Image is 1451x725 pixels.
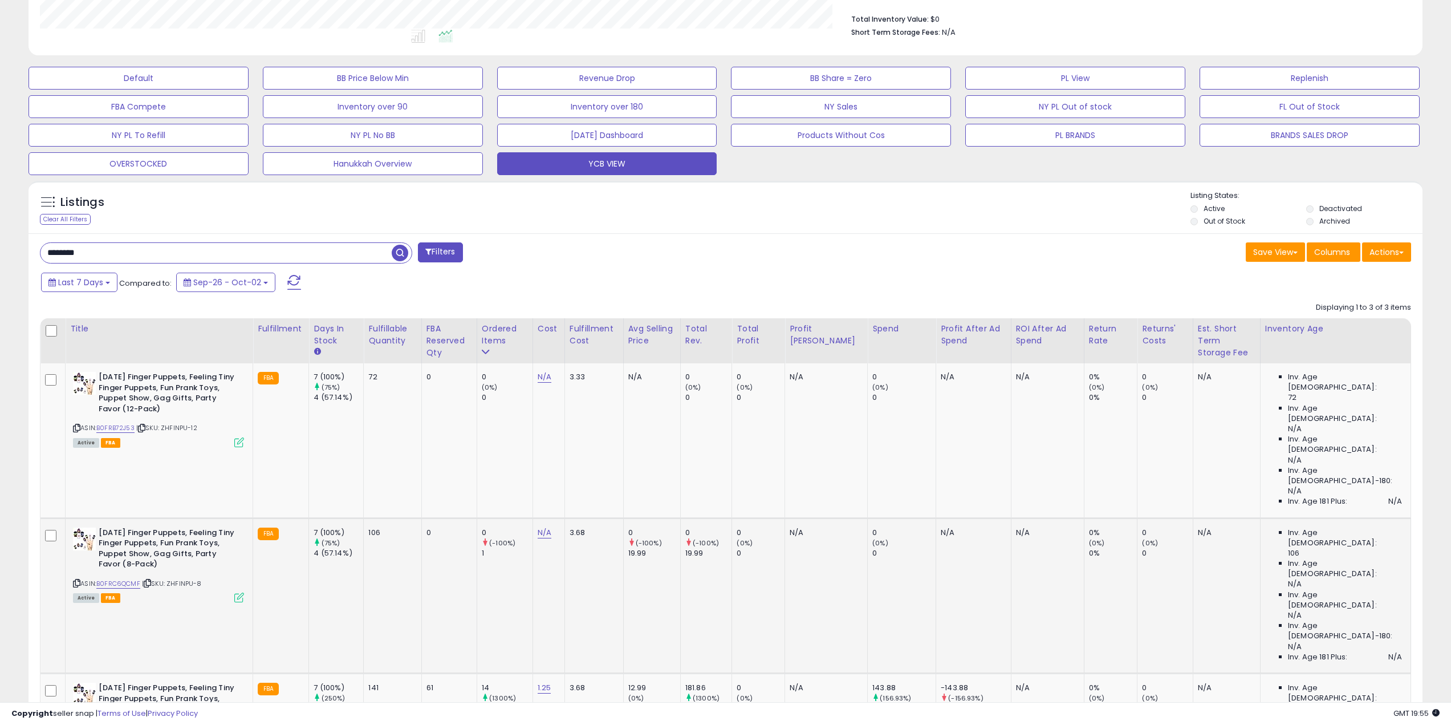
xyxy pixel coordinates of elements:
[29,124,249,147] button: NY PL To Refill
[1288,486,1302,496] span: N/A
[1142,538,1158,548] small: (0%)
[693,694,720,703] small: (1300%)
[258,528,279,540] small: FBA
[482,528,533,538] div: 0
[73,528,96,550] img: 41KHdKsUNjL._SL40_.jpg
[1288,528,1402,548] span: Inv. Age [DEMOGRAPHIC_DATA]:
[1307,242,1360,262] button: Columns
[872,528,936,538] div: 0
[880,694,911,703] small: (156.93%)
[1316,302,1411,313] div: Displaying 1 to 3 of 3 items
[1200,124,1420,147] button: BRANDS SALES DROP
[119,278,172,289] span: Compared to:
[941,528,1002,538] div: N/A
[263,124,483,147] button: NY PL No BB
[693,538,719,548] small: (-100%)
[489,694,516,703] small: (1300%)
[685,323,727,347] div: Total Rev.
[1089,323,1133,347] div: Return Rate
[368,323,416,347] div: Fulfillable Quantity
[314,392,363,403] div: 4 (57.14%)
[538,682,551,694] a: 1.25
[1016,683,1075,693] div: N/A
[1089,683,1137,693] div: 0%
[872,372,936,382] div: 0
[538,527,551,538] a: N/A
[1288,392,1296,403] span: 72
[851,11,1403,25] li: $0
[538,323,560,335] div: Cost
[29,152,249,175] button: OVERSTOCKED
[96,579,140,589] a: B0FRC6QCMF
[258,683,279,695] small: FBA
[1388,496,1402,507] span: N/A
[263,67,483,90] button: BB Price Below Min
[1200,95,1420,118] button: FL Out of Stock
[263,152,483,175] button: Hanukkah Overview
[570,528,615,538] div: 3.68
[314,347,320,357] small: Days In Stock.
[1288,403,1402,424] span: Inv. Age [DEMOGRAPHIC_DATA]:
[1142,528,1193,538] div: 0
[685,683,732,693] div: 181.86
[29,95,249,118] button: FBA Compete
[1288,558,1402,579] span: Inv. Age [DEMOGRAPHIC_DATA]:
[11,708,53,719] strong: Copyright
[314,683,363,693] div: 7 (100%)
[628,372,672,382] div: N/A
[1393,708,1440,719] span: 2025-10-10 19:55 GMT
[314,372,363,382] div: 7 (100%)
[1142,372,1193,382] div: 0
[1089,528,1137,538] div: 0%
[872,323,931,335] div: Spend
[322,383,340,392] small: (75%)
[965,67,1185,90] button: PL View
[1142,694,1158,703] small: (0%)
[99,528,237,573] b: [DATE] Finger Puppets, Feeling Tiny Finger Puppets, Fun Prank Toys, Puppet Show, Gag Gifts, Party...
[948,694,983,703] small: (-156.93%)
[101,438,120,448] span: FBA
[497,124,717,147] button: [DATE] Dashboard
[426,683,468,693] div: 61
[1388,652,1402,662] span: N/A
[489,538,515,548] small: (-100%)
[942,27,956,38] span: N/A
[737,528,785,538] div: 0
[41,273,117,292] button: Last 7 Days
[965,124,1185,147] button: PL BRANDS
[790,528,859,538] div: N/A
[1362,242,1411,262] button: Actions
[790,323,863,347] div: Profit [PERSON_NAME]
[142,579,202,588] span: | SKU: ZHFINPU-8
[136,423,197,432] span: | SKU: ZHFINPU-12
[426,323,472,359] div: FBA Reserved Qty
[731,124,951,147] button: Products Without Cos
[314,323,359,347] div: Days In Stock
[482,372,533,382] div: 0
[1246,242,1305,262] button: Save View
[570,372,615,382] div: 3.33
[685,372,732,382] div: 0
[628,528,680,538] div: 0
[314,548,363,558] div: 4 (57.14%)
[1198,323,1255,359] div: Est. Short Term Storage Fee
[497,95,717,118] button: Inventory over 180
[731,95,951,118] button: NY Sales
[1089,383,1105,392] small: (0%)
[1142,392,1193,403] div: 0
[426,372,468,382] div: 0
[1198,528,1251,538] div: N/A
[1288,372,1402,392] span: Inv. Age [DEMOGRAPHIC_DATA]:
[1288,434,1402,455] span: Inv. Age [DEMOGRAPHIC_DATA]:
[1089,694,1105,703] small: (0%)
[497,152,717,175] button: YCB VIEW
[941,323,1006,347] div: Profit After Ad Spend
[368,372,412,382] div: 72
[73,372,96,395] img: 41KHdKsUNjL._SL40_.jpg
[368,683,412,693] div: 141
[1288,424,1302,434] span: N/A
[872,392,936,403] div: 0
[685,383,701,392] small: (0%)
[941,372,1002,382] div: N/A
[1198,683,1251,693] div: N/A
